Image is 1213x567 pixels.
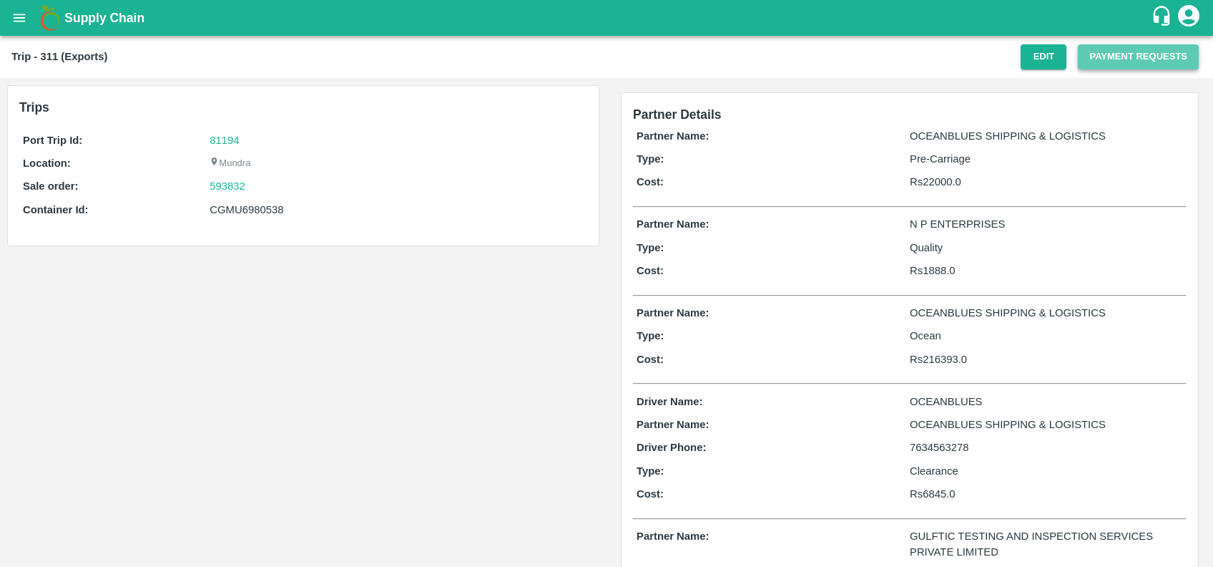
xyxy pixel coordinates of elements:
[637,176,664,188] b: Cost:
[23,135,82,146] b: Port Trip Id:
[19,100,49,115] b: Trips
[637,130,709,142] b: Partner Name:
[633,107,722,122] span: Partner Details
[910,328,1183,344] p: Ocean
[637,242,664,253] b: Type:
[637,530,709,542] b: Partner Name:
[1176,3,1202,33] div: account of current user
[910,528,1183,561] p: GULFTIC TESTING AND INSPECTION SERVICES PRIVATE LIMITED
[910,486,1183,502] p: Rs 6845.0
[210,202,584,218] div: CGMU6980538
[910,352,1183,367] p: Rs 216393.0
[1151,5,1176,31] div: customer-support
[910,240,1183,256] p: Quality
[210,178,245,194] a: 593832
[637,419,709,430] b: Partner Name:
[1078,44,1199,69] button: Payment Requests
[910,463,1183,479] p: Clearance
[1021,44,1066,69] button: Edit
[637,442,706,453] b: Driver Phone:
[910,417,1183,432] p: OCEANBLUES SHIPPING & LOGISTICS
[910,263,1183,278] p: Rs 1888.0
[36,4,64,32] img: logo
[910,128,1183,144] p: OCEANBLUES SHIPPING & LOGISTICS
[64,11,144,25] b: Supply Chain
[637,354,664,365] b: Cost:
[910,305,1183,321] p: OCEANBLUES SHIPPING & LOGISTICS
[637,218,709,230] b: Partner Name:
[23,157,71,169] b: Location:
[11,51,107,62] b: Trip - 311 (Exports)
[210,157,250,170] p: Mundra
[637,396,702,407] b: Driver Name:
[910,174,1183,190] p: Rs 22000.0
[637,265,664,276] b: Cost:
[910,151,1183,167] p: Pre-Carriage
[64,8,1151,28] a: Supply Chain
[637,307,709,319] b: Partner Name:
[637,153,664,165] b: Type:
[637,488,664,500] b: Cost:
[210,135,239,146] a: 81194
[23,180,79,192] b: Sale order:
[637,465,664,477] b: Type:
[910,216,1183,232] p: N P ENTERPRISES
[3,1,36,34] button: open drawer
[23,204,89,215] b: Container Id:
[637,330,664,341] b: Type:
[910,394,1183,409] p: OCEANBLUES
[910,440,1183,455] p: 7634563278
